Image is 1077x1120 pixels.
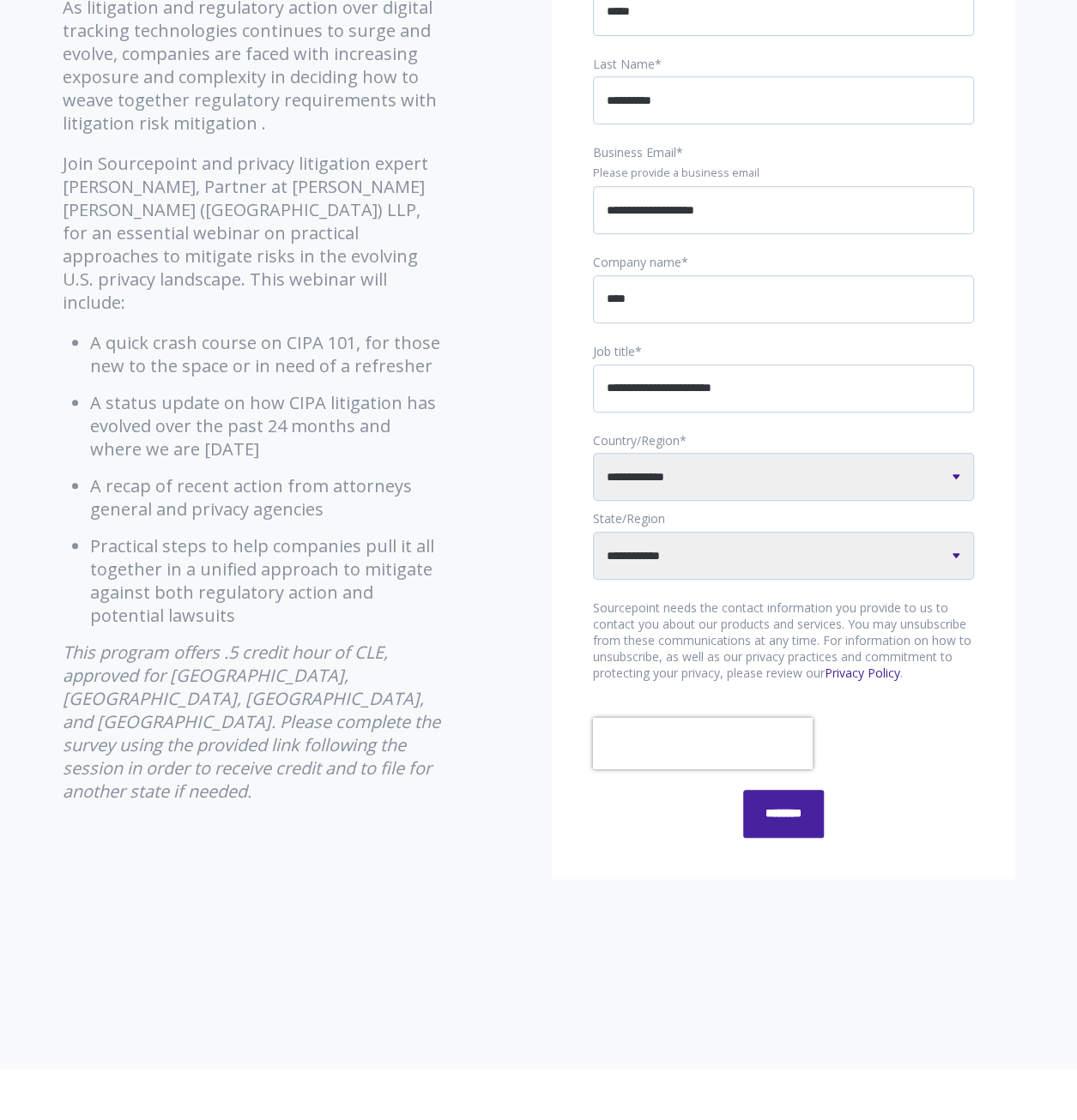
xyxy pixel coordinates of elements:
[90,534,445,627] li: Practical steps to help companies pull it all together in a unified approach to mitigate against ...
[63,641,440,803] em: This program offers .5 credit hour of CLE, approved for [GEOGRAPHIC_DATA], [GEOGRAPHIC_DATA], [GE...
[63,152,445,314] p: Join Sourcepoint and privacy litigation expert [PERSON_NAME], Partner at [PERSON_NAME] [PERSON_NA...
[825,665,900,681] a: Privacy Policy
[593,432,680,449] span: Country/Region
[90,474,445,521] li: A recap of recent action from attorneys general and privacy agencies
[593,718,813,769] iframe: reCAPTCHA
[593,254,681,270] span: Company name
[90,391,445,461] li: A status update on how CIPA litigation has evolved over the past 24 months and where we are [DATE]
[90,331,445,377] li: A quick crash course on CIPA 101, for those new to the space or in need of a refresher
[593,144,676,160] span: Business Email
[593,166,974,181] legend: Please provide a business email
[593,510,665,527] span: State/Region
[593,56,655,72] span: Last Name
[593,600,974,682] p: Sourcepoint needs the contact information you provide to us to contact you about our products and...
[593,343,635,359] span: Job title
